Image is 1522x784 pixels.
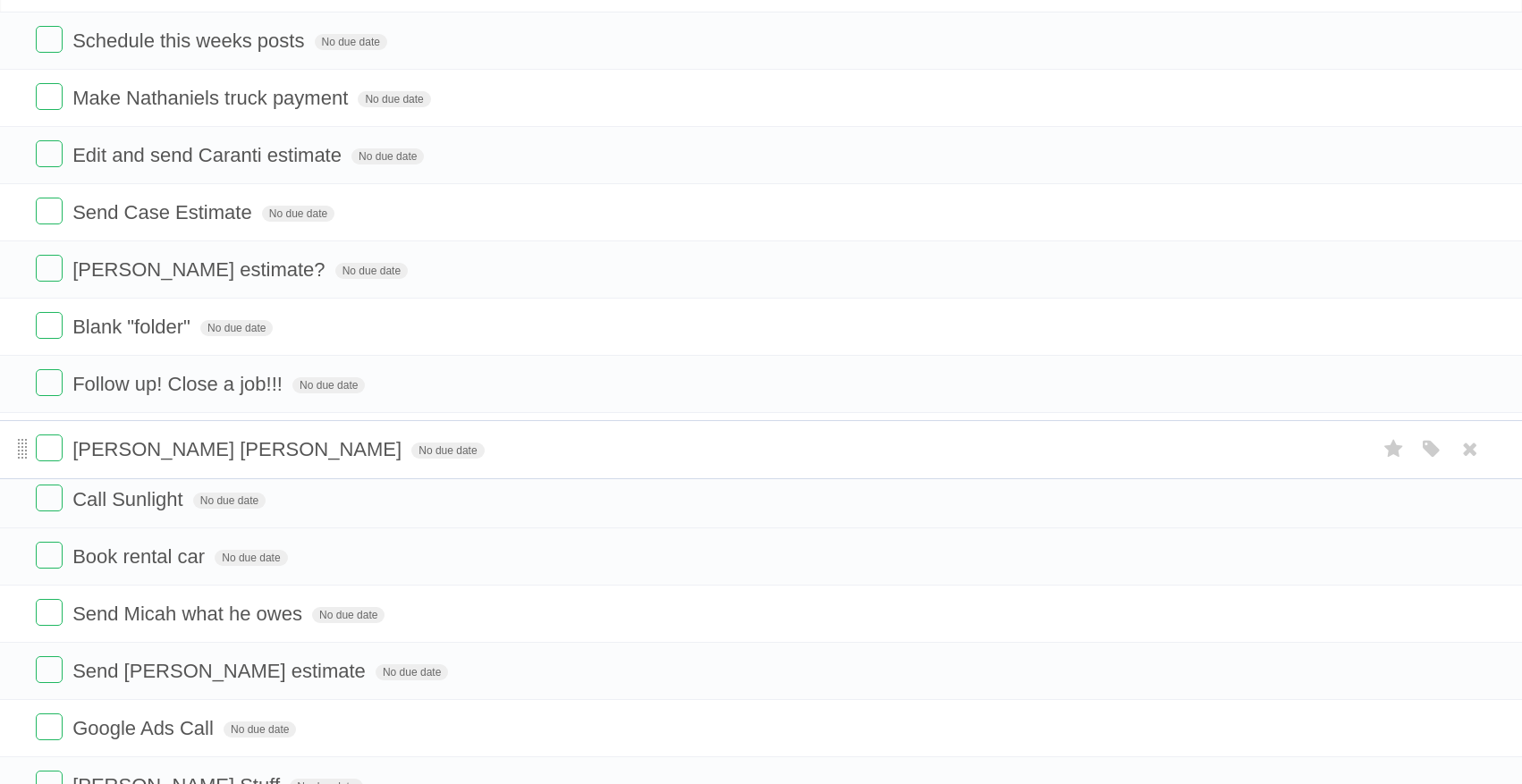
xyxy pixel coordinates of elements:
label: Done [36,713,63,740]
span: No due date [358,91,430,107]
span: No due date [200,320,273,336]
span: Schedule this weeks posts [72,30,309,52]
label: Done [36,83,63,110]
span: [PERSON_NAME] [PERSON_NAME] [72,438,406,460]
span: No due date [351,148,424,164]
span: No due date [312,607,385,623]
span: No due date [292,377,365,393]
span: Send Case Estimate [72,201,257,223]
span: No due date [224,721,296,738]
span: No due date [215,550,287,566]
span: Follow up! Close a job!!! [72,373,287,395]
span: Book rental car [72,545,209,568]
label: Done [36,140,63,167]
label: Done [36,599,63,626]
label: Done [36,255,63,282]
span: Google Ads Call [72,717,218,739]
label: Done [36,434,63,461]
span: No due date [262,206,334,222]
span: Make Nathaniels truck payment [72,87,352,109]
label: Done [36,656,63,683]
span: No due date [193,493,266,509]
span: Blank "folder" [72,316,195,338]
label: Done [36,369,63,396]
label: Done [36,26,63,53]
span: No due date [411,443,484,459]
span: No due date [376,664,448,680]
span: Send Micah what he owes [72,603,307,625]
span: Call Sunlight [72,488,188,510]
span: [PERSON_NAME] estimate? [72,258,329,281]
span: Send [PERSON_NAME] estimate [72,660,370,682]
label: Done [36,312,63,339]
label: Done [36,198,63,224]
label: Done [36,485,63,511]
label: Done [36,542,63,569]
label: Star task [1377,434,1411,464]
span: Edit and send Caranti estimate [72,144,346,166]
span: No due date [335,263,408,279]
span: No due date [315,34,387,50]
